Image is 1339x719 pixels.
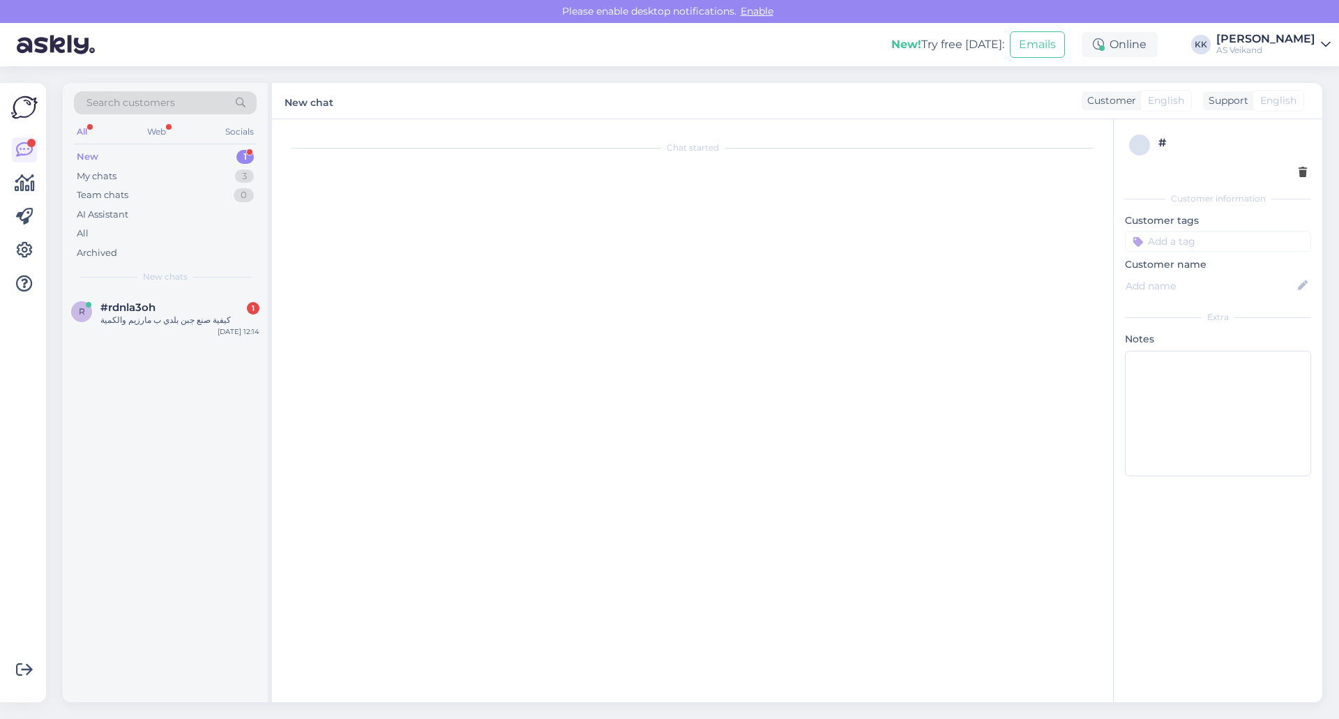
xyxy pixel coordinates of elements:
p: Customer tags [1125,213,1311,228]
div: # [1158,135,1307,151]
div: Chat started [286,142,1099,154]
div: Web [144,123,169,141]
span: New chats [143,271,188,283]
div: New [77,150,98,164]
span: English [1260,93,1296,108]
span: Enable [736,5,778,17]
div: Socials [222,123,257,141]
div: AS Veikand [1216,45,1315,56]
input: Add name [1126,278,1295,294]
span: English [1148,93,1184,108]
div: 1 [236,150,254,164]
div: Team chats [77,188,128,202]
p: Customer name [1125,257,1311,272]
div: Customer [1082,93,1136,108]
div: All [74,123,90,141]
div: 3 [235,169,254,183]
a: [PERSON_NAME]AS Veikand [1216,33,1331,56]
div: Extra [1125,311,1311,324]
div: 0 [234,188,254,202]
div: Archived [77,246,117,260]
div: My chats [77,169,116,183]
span: Search customers [86,96,175,110]
div: All [77,227,89,241]
div: 1 [247,302,259,315]
img: Askly Logo [11,94,38,121]
div: Try free [DATE]: [891,36,1004,53]
b: New! [891,38,921,51]
div: [PERSON_NAME] [1216,33,1315,45]
label: New chat [285,91,333,110]
div: Online [1082,32,1158,57]
button: Emails [1010,31,1065,58]
div: AI Assistant [77,208,128,222]
input: Add a tag [1125,231,1311,252]
div: Support [1203,93,1248,108]
span: #rdnla3oh [100,301,156,314]
span: r [79,306,85,317]
p: Notes [1125,332,1311,347]
div: [DATE] 12:14 [218,326,259,337]
div: كيفية صنع جبن بلدي ب مارزيم والكمية [100,314,259,326]
div: Customer information [1125,192,1311,205]
div: KK [1191,35,1211,54]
